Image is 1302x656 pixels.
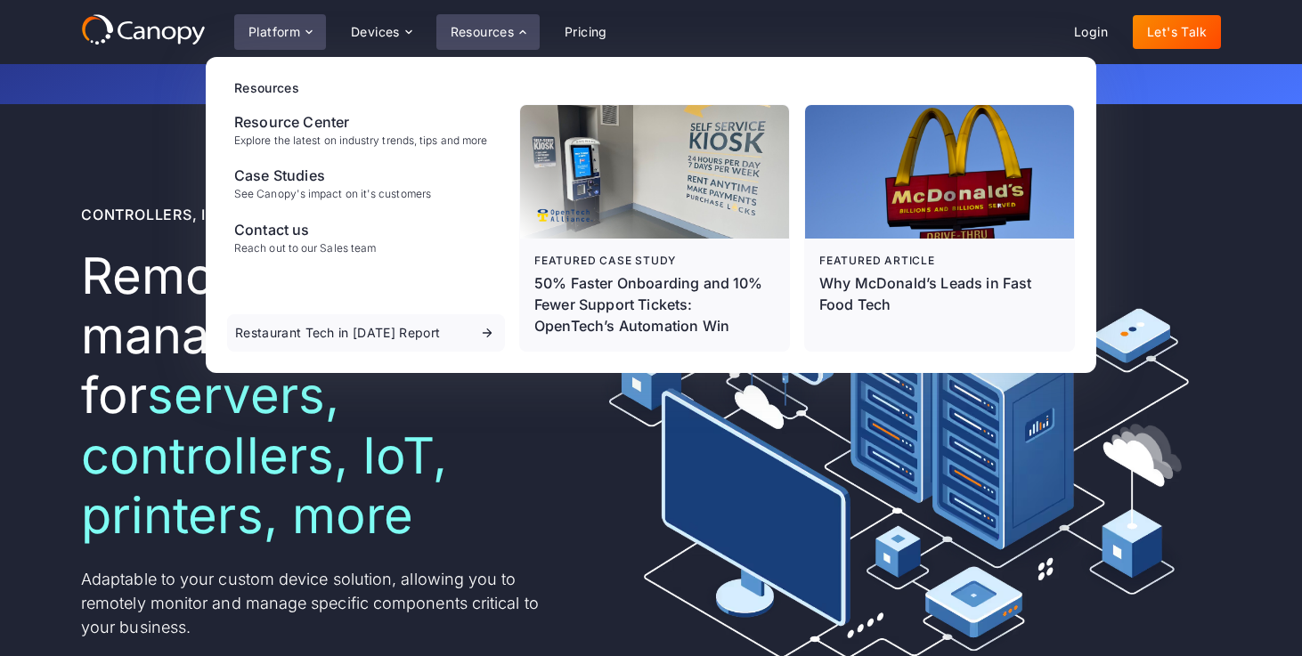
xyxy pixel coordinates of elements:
[1133,15,1221,49] a: Let's Talk
[234,165,431,186] div: Case Studies
[819,272,1060,315] div: Why McDonald’s Leads in Fast Food Tech
[550,15,622,49] a: Pricing
[534,253,775,269] div: Featured case study
[81,365,447,545] span: servers, controllers, IoT, printers, more
[436,14,540,50] div: Resources
[234,188,431,200] div: See Canopy's impact on it's customers
[81,567,565,639] p: Adaptable to your custom device solution, allowing you to remotely monitor and manage specific co...
[227,158,505,207] a: Case StudiesSee Canopy's impact on it's customers
[81,204,346,225] div: Controllers, IoT, and Printers
[534,272,775,336] p: 50% Faster Onboarding and 10% Fewer Support Tickets: OpenTech’s Automation Win
[227,314,505,352] a: Restaurant Tech in [DATE] Report
[805,105,1074,351] a: Featured articleWhy McDonald’s Leads in Fast Food Tech
[520,105,789,351] a: Featured case study50% Faster Onboarding and 10% Fewer Support Tickets: OpenTech’s Automation Win
[248,26,300,38] div: Platform
[234,242,376,255] div: Reach out to our Sales team
[234,134,487,147] div: Explore the latest on industry trends, tips and more
[81,247,565,546] h1: Remote device management for
[351,26,400,38] div: Devices
[234,78,1075,97] div: Resources
[234,111,487,133] div: Resource Center
[1060,15,1122,49] a: Login
[819,253,1060,269] div: Featured article
[227,104,505,154] a: Resource CenterExplore the latest on industry trends, tips and more
[451,26,515,38] div: Resources
[206,57,1096,373] nav: Resources
[227,212,505,262] a: Contact usReach out to our Sales team
[235,327,440,339] div: Restaurant Tech in [DATE] Report
[337,14,426,50] div: Devices
[234,219,376,240] div: Contact us
[234,14,326,50] div: Platform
